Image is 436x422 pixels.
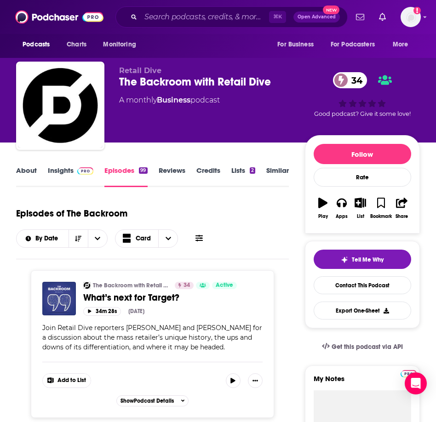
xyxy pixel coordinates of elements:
button: Play [314,192,333,225]
img: The Backroom with Retail Dive [83,282,91,289]
svg: Add a profile image [413,7,421,14]
a: Lists2 [231,166,255,187]
button: open menu [88,230,107,247]
a: The Backroom with Retail Dive [93,282,169,289]
span: Podcasts [23,38,50,51]
span: By Date [35,235,61,242]
a: Get this podcast via API [315,336,410,358]
button: tell me why sparkleTell Me Why [314,250,411,269]
span: Retail Dive [119,66,161,75]
button: open menu [271,36,325,53]
a: Show notifications dropdown [375,9,390,25]
button: Show profile menu [401,7,421,27]
span: Add to List [57,377,86,384]
a: About [16,166,37,187]
button: ShowPodcast Details [116,395,189,406]
img: Podchaser - Follow, Share and Rate Podcasts [15,8,103,26]
div: 99 [139,167,147,174]
button: List [351,192,370,225]
span: For Podcasters [331,38,375,51]
span: Monitoring [103,38,136,51]
span: For Business [277,38,314,51]
img: User Profile [401,7,421,27]
div: Open Intercom Messenger [405,372,427,394]
img: What’s next for Target? [42,282,76,315]
h2: Choose List sort [16,229,108,248]
button: Show More Button [43,374,91,388]
img: tell me why sparkle [341,256,348,263]
div: 34Good podcast? Give it some love! [305,66,420,123]
span: Card [136,235,151,242]
button: open menu [325,36,388,53]
button: Export One-Sheet [314,302,411,319]
button: open menu [17,235,69,242]
div: Rate [314,168,411,187]
a: Charts [61,36,92,53]
button: Bookmark [370,192,392,225]
button: Follow [314,144,411,164]
button: 34m 28s [83,307,121,316]
a: 34 [175,282,194,289]
a: Business [157,96,190,104]
div: A monthly podcast [119,95,220,106]
input: Search podcasts, credits, & more... [141,10,269,24]
span: Show Podcast Details [120,398,174,404]
a: InsightsPodchaser Pro [48,166,93,187]
a: Show notifications dropdown [352,9,368,25]
div: Share [396,214,408,219]
div: Apps [336,214,348,219]
span: Logged in as systemsteam [401,7,421,27]
button: Open AdvancedNew [293,11,340,23]
span: Good podcast? Give it some love! [314,110,411,117]
span: 34 [184,281,190,290]
span: What’s next for Target? [83,292,179,303]
span: Active [216,281,233,290]
span: ⌘ K [269,11,286,23]
button: open menu [97,36,148,53]
button: Sort Direction [69,230,88,247]
button: Share [392,192,411,225]
a: Pro website [401,369,417,377]
button: Choose View [115,229,178,248]
button: open menu [386,36,420,53]
a: Contact This Podcast [314,276,411,294]
span: 34 [342,72,367,88]
a: What’s next for Target? [83,292,263,303]
h1: Episodes of The Backroom [16,208,127,219]
a: Reviews [159,166,185,187]
span: Join Retail Dive reporters [PERSON_NAME] and [PERSON_NAME] for a discussion about the mass retail... [42,324,262,351]
span: More [393,38,408,51]
img: Podchaser Pro [77,167,93,175]
button: Show More Button [248,373,263,388]
span: Tell Me Why [352,256,384,263]
a: Similar [266,166,289,187]
a: 34 [333,72,367,88]
a: Episodes99 [104,166,147,187]
a: Credits [196,166,220,187]
span: Get this podcast via API [332,343,403,351]
div: Bookmark [370,214,392,219]
button: open menu [16,36,62,53]
img: The Backroom with Retail Dive [18,63,103,148]
div: Play [318,214,328,219]
div: 2 [250,167,255,174]
span: New [323,6,339,14]
div: [DATE] [128,308,144,314]
a: Active [212,282,237,289]
span: Open Advanced [298,15,336,19]
img: Podchaser Pro [401,370,417,377]
label: My Notes [314,374,411,390]
button: Apps [333,192,351,225]
div: List [357,214,364,219]
span: Charts [67,38,86,51]
div: Search podcasts, credits, & more... [115,6,348,28]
